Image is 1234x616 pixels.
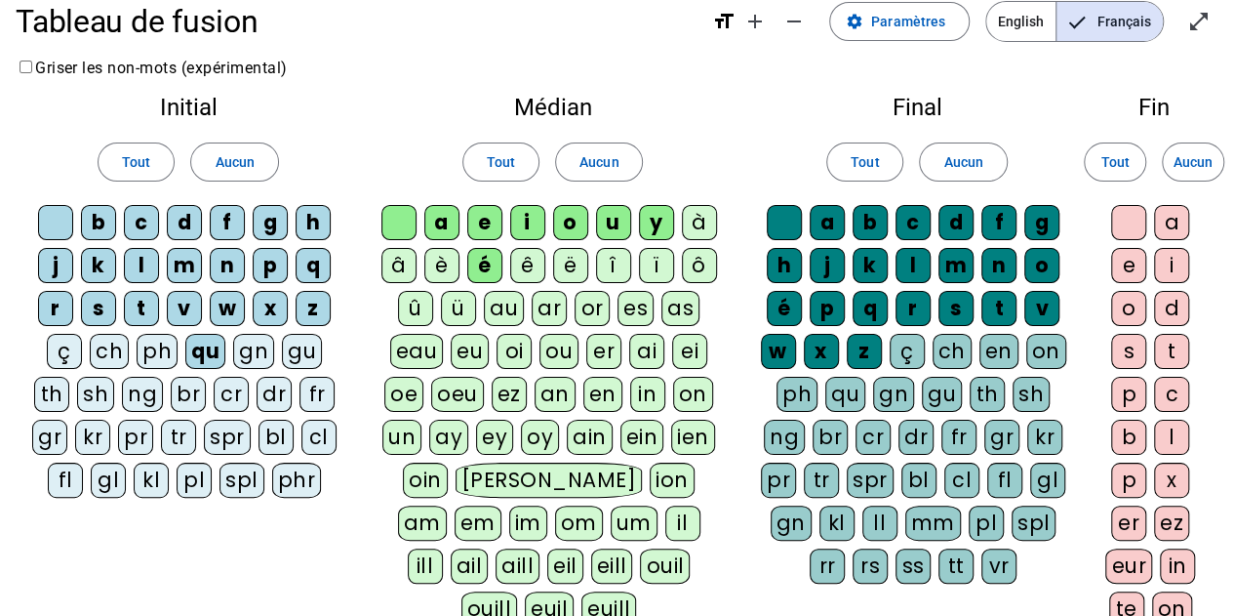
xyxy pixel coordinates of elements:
span: Aucun [579,150,618,174]
div: ai [629,334,664,369]
div: f [210,205,245,240]
button: Tout [1084,143,1146,182]
div: [PERSON_NAME] [456,463,642,498]
div: an [535,377,576,412]
h2: Final [760,96,1074,119]
div: k [81,248,116,283]
div: ey [476,420,513,455]
div: ien [671,420,715,455]
div: i [1154,248,1189,283]
div: e [467,205,502,240]
h2: Initial [31,96,345,119]
div: u [596,205,631,240]
div: m [938,248,974,283]
div: p [253,248,288,283]
div: fr [941,420,976,455]
div: û [398,291,433,326]
div: spl [1012,506,1056,541]
div: r [896,291,931,326]
div: ü [441,291,476,326]
div: ouil [640,549,690,584]
button: Aucun [919,143,1007,182]
div: a [810,205,845,240]
div: sh [1013,377,1050,412]
div: ion [650,463,695,498]
div: l [124,248,159,283]
div: à [682,205,717,240]
div: qu [825,377,865,412]
div: ain [567,420,613,455]
div: l [1154,420,1189,455]
div: ill [408,549,443,584]
div: mm [905,506,961,541]
mat-icon: add [743,10,767,33]
div: ï [639,248,674,283]
input: Griser les non-mots (expérimental) [20,61,32,73]
span: Tout [487,150,515,174]
div: oi [497,334,532,369]
div: er [1111,506,1146,541]
div: c [124,205,159,240]
div: ar [532,291,567,326]
div: q [296,248,331,283]
div: sh [77,377,114,412]
button: Entrer en plein écran [1179,2,1218,41]
div: ë [553,248,588,283]
div: s [1111,334,1146,369]
div: ss [896,549,931,584]
div: en [583,377,622,412]
span: Tout [851,150,879,174]
div: eur [1105,549,1152,584]
div: oin [403,463,448,498]
div: t [981,291,1016,326]
div: g [1024,205,1059,240]
div: kl [134,463,169,498]
span: Français [1056,2,1163,41]
div: bl [901,463,936,498]
div: v [167,291,202,326]
div: au [484,291,524,326]
div: br [813,420,848,455]
div: v [1024,291,1059,326]
div: d [1154,291,1189,326]
div: ç [890,334,925,369]
div: w [761,334,796,369]
div: o [1111,291,1146,326]
div: h [767,248,802,283]
div: a [424,205,459,240]
div: cr [856,420,891,455]
div: h [296,205,331,240]
div: rr [810,549,845,584]
div: ein [620,420,664,455]
div: spr [847,463,894,498]
div: on [673,377,713,412]
div: fl [987,463,1022,498]
div: dr [257,377,292,412]
div: k [853,248,888,283]
div: gu [922,377,962,412]
div: pr [118,420,153,455]
div: rs [853,549,888,584]
div: ng [764,420,805,455]
div: es [617,291,654,326]
div: î [596,248,631,283]
span: Tout [122,150,150,174]
div: g [253,205,288,240]
div: er [586,334,621,369]
div: spl [219,463,264,498]
div: eill [591,549,633,584]
div: x [1154,463,1189,498]
button: Aucun [190,143,278,182]
div: fr [299,377,335,412]
div: x [804,334,839,369]
div: z [847,334,882,369]
div: pr [761,463,796,498]
div: eil [547,549,583,584]
div: kl [819,506,855,541]
div: in [1160,549,1195,584]
div: gl [1030,463,1065,498]
h2: Médian [377,96,729,119]
div: ei [672,334,707,369]
div: x [253,291,288,326]
div: as [661,291,699,326]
